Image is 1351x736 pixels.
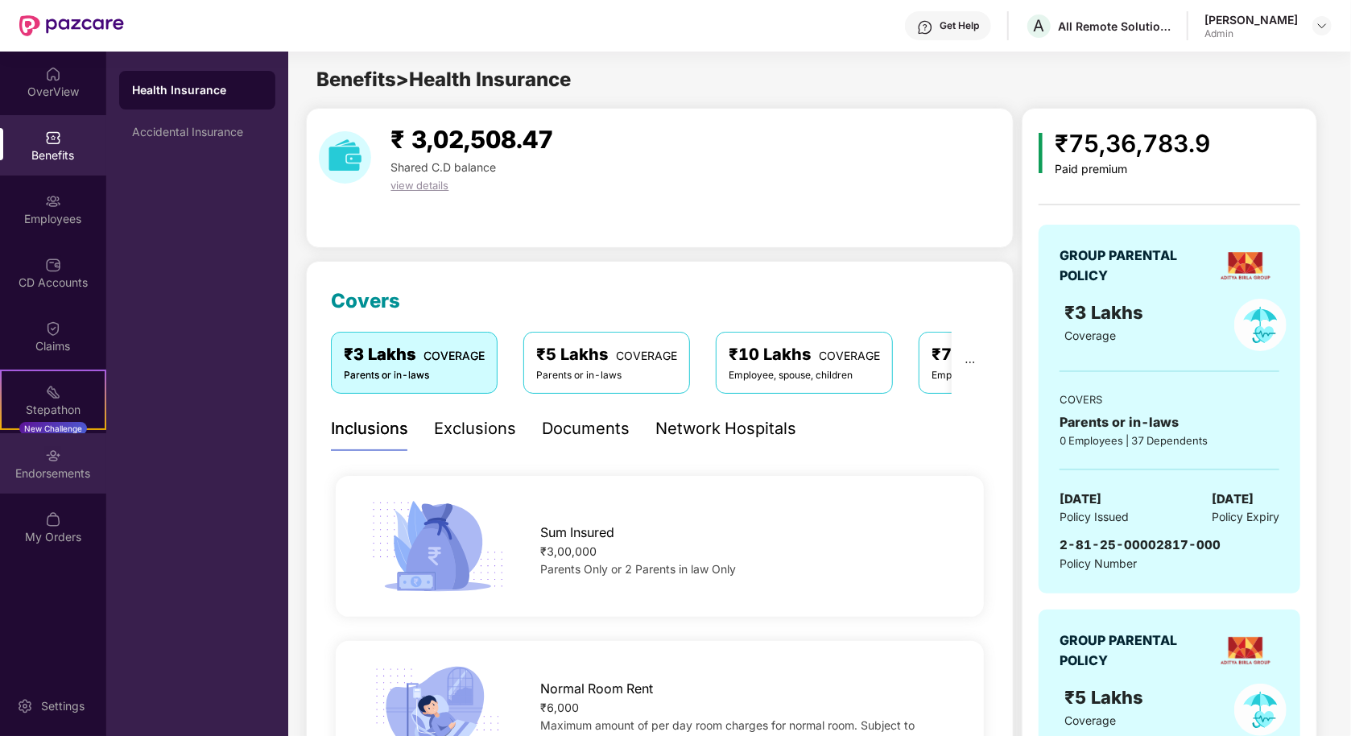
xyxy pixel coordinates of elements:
span: ₹3 Lakhs [1064,302,1148,323]
span: COVERAGE [423,349,485,362]
img: svg+xml;base64,PHN2ZyBpZD0iSGVscC0zMngzMiIgeG1sbnM9Imh0dHA6Ly93d3cudzMub3JnLzIwMDAvc3ZnIiB3aWR0aD... [917,19,933,35]
div: ₹3 Lakhs [344,342,485,367]
button: ellipsis [952,332,989,393]
div: Employee, spouse, children [729,368,880,383]
div: New Challenge [19,422,87,435]
img: icon [366,496,510,597]
div: Admin [1204,27,1298,40]
span: ellipsis [965,357,976,368]
img: policyIcon [1234,684,1287,736]
span: Covers [331,289,400,312]
span: ₹ 3,02,508.47 [390,125,553,154]
img: svg+xml;base64,PHN2ZyBpZD0iRHJvcGRvd24tMzJ4MzIiIHhtbG5zPSJodHRwOi8vd3d3LnczLm9yZy8yMDAwL3N2ZyIgd2... [1316,19,1328,32]
div: Inclusions [331,416,408,441]
span: view details [390,179,448,192]
div: GROUP PARENTAL POLICY [1060,246,1200,286]
span: Parents Only or 2 Parents in law Only [540,562,736,576]
span: 2-81-25-00002817-000 [1060,537,1221,552]
div: Documents [542,416,630,441]
img: svg+xml;base64,PHN2ZyBpZD0iTXlfT3JkZXJzIiBkYXRhLW5hbWU9Ik15IE9yZGVycyIgeG1sbnM9Imh0dHA6Ly93d3cudz... [45,511,61,527]
div: Employee, spouse, children [932,368,1072,383]
div: All Remote Solutions Private Limited [1058,19,1171,34]
div: Stepathon [2,402,105,418]
div: Parents or in-laws [536,368,677,383]
img: svg+xml;base64,PHN2ZyBpZD0iRW1wbG95ZWVzIiB4bWxucz0iaHR0cDovL3d3dy53My5vcmcvMjAwMC9zdmciIHdpZHRoPS... [45,193,61,209]
div: Parents or in-laws [344,368,485,383]
span: [DATE] [1212,490,1254,509]
img: svg+xml;base64,PHN2ZyBpZD0iQ0RfQWNjb3VudHMiIGRhdGEtbmFtZT0iQ0QgQWNjb3VudHMiIHhtbG5zPSJodHRwOi8vd3... [45,257,61,273]
img: svg+xml;base64,PHN2ZyBpZD0iQ2xhaW0iIHhtbG5zPSJodHRwOi8vd3d3LnczLm9yZy8yMDAwL3N2ZyIgd2lkdGg9IjIwIi... [45,320,61,337]
div: ₹7 Lakhs [932,342,1072,367]
div: ₹3,00,000 [540,543,955,560]
span: Benefits > Health Insurance [316,68,571,91]
img: svg+xml;base64,PHN2ZyBpZD0iQmVuZWZpdHMiIHhtbG5zPSJodHRwOi8vd3d3LnczLm9yZy8yMDAwL3N2ZyIgd2lkdGg9Ij... [45,130,61,146]
span: Policy Number [1060,556,1137,570]
img: icon [1039,133,1043,173]
img: svg+xml;base64,PHN2ZyBpZD0iSG9tZSIgeG1sbnM9Imh0dHA6Ly93d3cudzMub3JnLzIwMDAvc3ZnIiB3aWR0aD0iMjAiIG... [45,66,61,82]
div: ₹10 Lakhs [729,342,880,367]
img: svg+xml;base64,PHN2ZyBpZD0iU2V0dGluZy0yMHgyMCIgeG1sbnM9Imh0dHA6Ly93d3cudzMub3JnLzIwMDAvc3ZnIiB3aW... [17,698,33,714]
div: Get Help [940,19,979,32]
span: Sum Insured [540,523,614,543]
span: Shared C.D balance [390,160,496,174]
span: Policy Issued [1060,508,1129,526]
span: Normal Room Rent [540,679,653,699]
div: [PERSON_NAME] [1204,12,1298,27]
img: insurerLogo [1217,238,1274,294]
div: Exclusions [434,416,516,441]
div: COVERS [1060,391,1279,407]
img: svg+xml;base64,PHN2ZyBpZD0iRW5kb3JzZW1lbnRzIiB4bWxucz0iaHR0cDovL3d3dy53My5vcmcvMjAwMC9zdmciIHdpZH... [45,448,61,464]
div: ₹75,36,783.9 [1056,125,1211,163]
span: COVERAGE [819,349,880,362]
img: insurerLogo [1217,622,1274,679]
span: COVERAGE [616,349,677,362]
span: Coverage [1064,329,1116,342]
div: Network Hospitals [655,416,796,441]
img: policyIcon [1234,299,1287,351]
div: Settings [36,698,89,714]
img: download [319,131,371,184]
div: ₹5 Lakhs [536,342,677,367]
img: svg+xml;base64,PHN2ZyB4bWxucz0iaHR0cDovL3d3dy53My5vcmcvMjAwMC9zdmciIHdpZHRoPSIyMSIgaGVpZ2h0PSIyMC... [45,384,61,400]
div: Accidental Insurance [132,126,262,139]
div: 0 Employees | 37 Dependents [1060,432,1279,449]
div: ₹6,000 [540,699,955,717]
img: New Pazcare Logo [19,15,124,36]
div: GROUP PARENTAL POLICY [1060,631,1200,671]
div: Health Insurance [132,82,262,98]
span: ₹5 Lakhs [1064,687,1148,708]
span: Policy Expiry [1212,508,1279,526]
span: A [1034,16,1045,35]
span: [DATE] [1060,490,1101,509]
div: Parents or in-laws [1060,412,1279,432]
div: Paid premium [1056,163,1211,176]
span: Coverage [1064,713,1116,727]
